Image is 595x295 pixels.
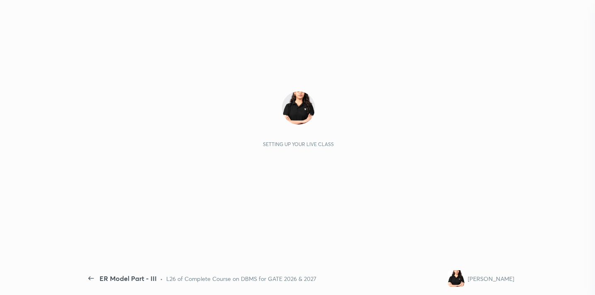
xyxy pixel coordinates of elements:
[448,270,464,287] img: 4a770520920d42f4a83b4b5e06273ada.png
[160,274,163,283] div: •
[100,273,157,283] div: ER Model Part - III
[166,274,316,283] div: L26 of Complete Course on DBMS for GATE 2026 & 2027
[282,91,315,125] img: 4a770520920d42f4a83b4b5e06273ada.png
[263,141,334,147] div: Setting up your live class
[468,274,514,283] div: [PERSON_NAME]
